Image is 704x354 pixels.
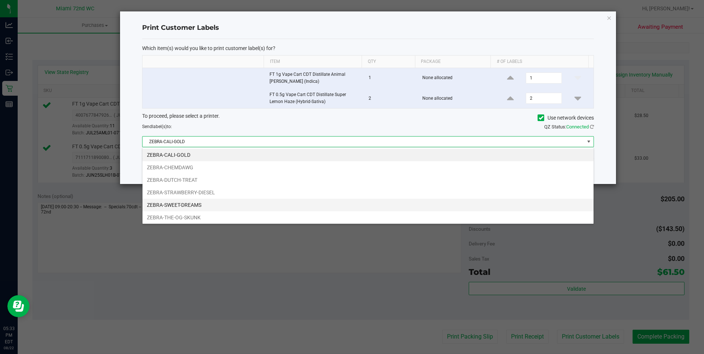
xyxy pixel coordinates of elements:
[265,88,364,108] td: FT 0.5g Vape Cart CDT Distillate Super Lemon Haze (Hybrid-Sativa)
[264,56,362,68] th: Item
[538,114,594,122] label: Use network devices
[142,186,594,199] li: ZEBRA-STRAWBERRY-DIESEL
[152,124,167,129] span: label(s)
[566,124,589,130] span: Connected
[418,88,494,108] td: None allocated
[137,112,599,123] div: To proceed, please select a printer.
[142,124,172,129] span: Send to:
[415,56,490,68] th: Package
[142,45,594,52] p: Which item(s) would you like to print customer label(s) for?
[142,149,594,161] li: ZEBRA-CALI-GOLD
[7,295,29,317] iframe: Resource center
[418,68,494,88] td: None allocated
[142,174,594,186] li: ZEBRA-DUTCH-TREAT
[362,56,415,68] th: Qty
[142,199,594,211] li: ZEBRA-SWEET-DREAMS
[142,161,594,174] li: ZEBRA-CHEMDAWG
[364,68,418,88] td: 1
[364,88,418,108] td: 2
[544,124,594,130] span: QZ Status:
[142,211,594,224] li: ZEBRA-THE-OG-SKUNK
[142,137,584,147] span: ZEBRA-CALI-GOLD
[490,56,588,68] th: # of labels
[265,68,364,88] td: FT 1g Vape Cart CDT Distillate Animal [PERSON_NAME] (Indica)
[142,23,594,33] h4: Print Customer Labels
